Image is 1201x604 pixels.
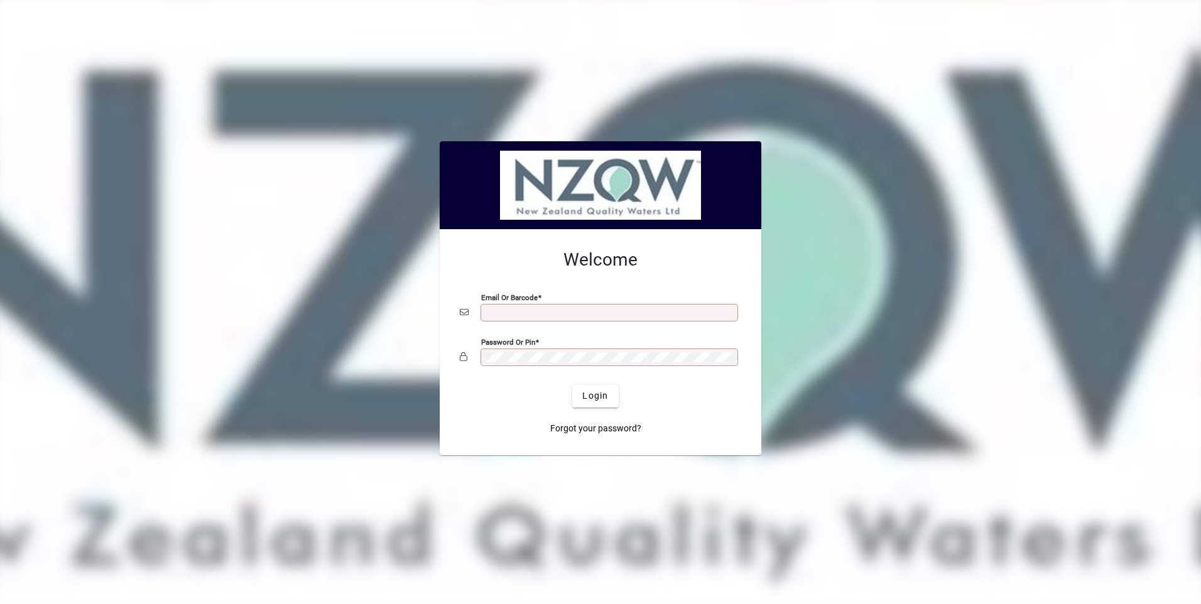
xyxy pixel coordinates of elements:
[572,385,618,407] button: Login
[545,418,646,440] a: Forgot your password?
[481,337,535,346] mat-label: Password or Pin
[481,293,538,301] mat-label: Email or Barcode
[582,389,608,402] span: Login
[460,249,741,271] h2: Welcome
[550,422,641,435] span: Forgot your password?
